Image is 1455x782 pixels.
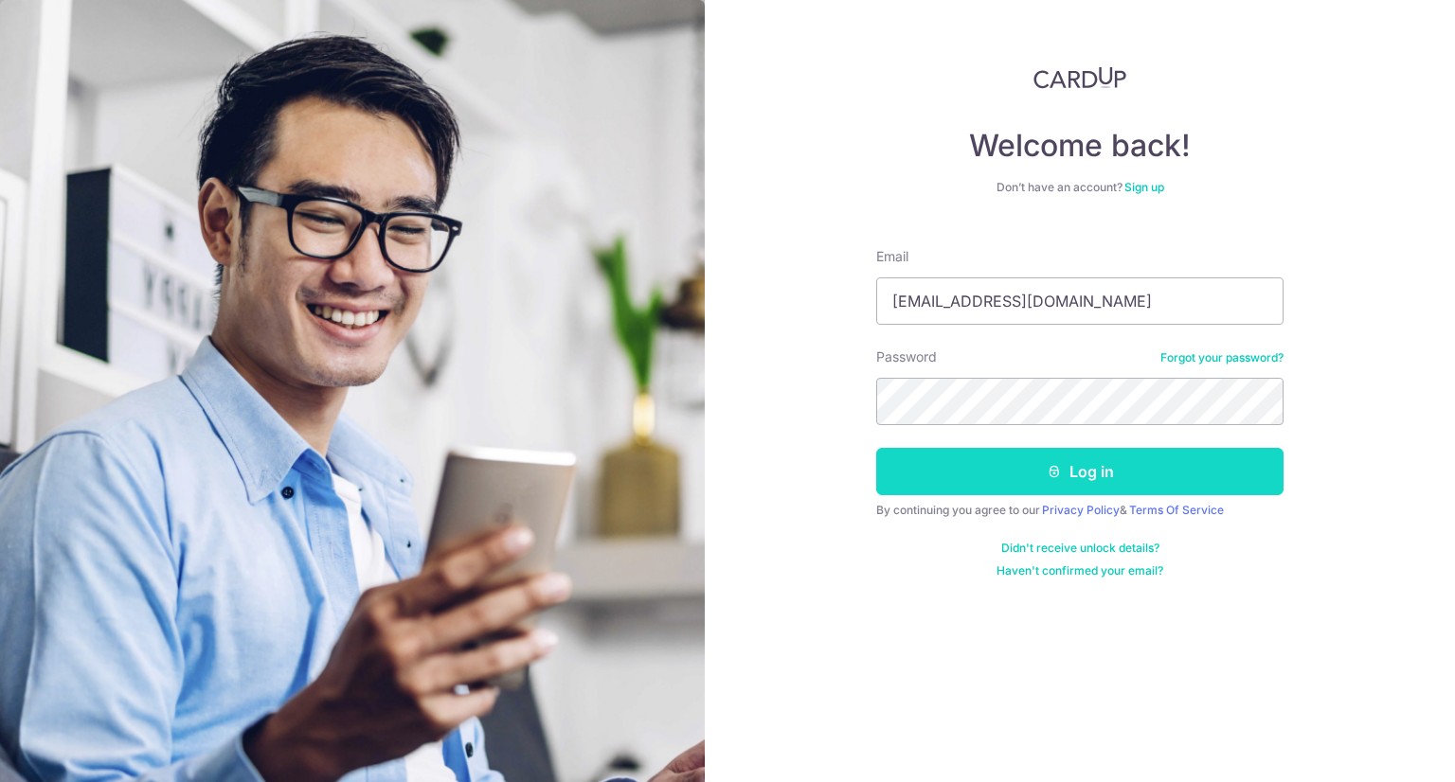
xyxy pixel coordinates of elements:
[1160,350,1284,365] a: Forgot your password?
[997,563,1163,578] a: Haven't confirmed your email?
[1001,541,1159,556] a: Didn't receive unlock details?
[1033,66,1126,89] img: CardUp Logo
[876,503,1284,518] div: By continuing you agree to our &
[1042,503,1120,517] a: Privacy Policy
[876,127,1284,165] h4: Welcome back!
[876,180,1284,195] div: Don’t have an account?
[1129,503,1224,517] a: Terms Of Service
[1124,180,1164,194] a: Sign up
[876,448,1284,495] button: Log in
[876,277,1284,325] input: Enter your Email
[876,347,937,366] label: Password
[876,247,908,266] label: Email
